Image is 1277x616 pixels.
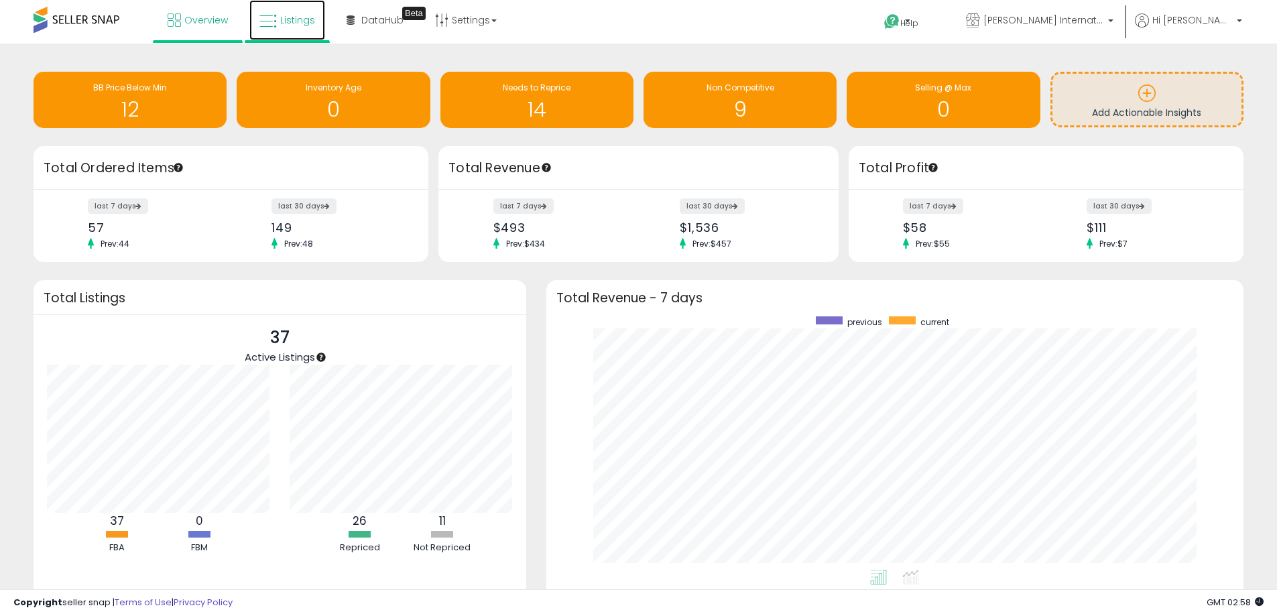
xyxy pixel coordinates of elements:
p: 37 [245,325,315,351]
span: Help [900,17,918,29]
div: Not Repriced [402,542,483,554]
label: last 7 days [493,198,554,214]
div: FBA [77,542,158,554]
span: Add Actionable Insights [1092,106,1201,119]
h3: Total Profit [859,159,1233,178]
span: Prev: $434 [499,238,552,249]
div: seller snap | | [13,597,233,609]
div: 149 [271,221,405,235]
label: last 30 days [680,198,745,214]
div: Tooltip anchor [927,162,939,174]
div: $58 [903,221,1036,235]
h3: Total Revenue [448,159,829,178]
div: Tooltip anchor [172,162,184,174]
b: 26 [353,513,367,529]
span: Prev: 44 [94,238,136,249]
span: Selling @ Max [915,82,971,93]
span: previous [847,316,882,328]
a: Needs to Reprice 14 [440,72,633,128]
label: last 7 days [88,198,148,214]
h1: 0 [243,99,423,121]
label: last 30 days [271,198,337,214]
strong: Copyright [13,596,62,609]
span: Prev: $7 [1093,238,1134,249]
a: Help [873,3,945,44]
div: $1,536 [680,221,815,235]
h1: 12 [40,99,220,121]
a: Terms of Use [115,596,172,609]
span: current [920,316,949,328]
b: 0 [196,513,203,529]
span: DataHub [361,13,404,27]
b: 11 [439,513,446,529]
span: Prev: $55 [909,238,957,249]
span: Non Competitive [707,82,774,93]
div: FBM [160,542,240,554]
span: 2025-10-13 02:58 GMT [1207,596,1264,609]
span: [PERSON_NAME] International [983,13,1104,27]
span: Needs to Reprice [503,82,570,93]
span: Prev: 48 [278,238,320,249]
h1: 0 [853,99,1033,121]
span: Inventory Age [306,82,361,93]
a: BB Price Below Min 12 [34,72,227,128]
a: Add Actionable Insights [1052,74,1241,125]
div: 57 [88,221,221,235]
span: BB Price Below Min [93,82,167,93]
span: Active Listings [245,350,315,364]
span: Overview [184,13,228,27]
a: Inventory Age 0 [237,72,430,128]
h3: Total Ordered Items [44,159,418,178]
div: Repriced [320,542,400,554]
div: $493 [493,221,629,235]
label: last 7 days [903,198,963,214]
h3: Total Revenue - 7 days [556,293,1233,303]
div: Tooltip anchor [540,162,552,174]
h1: 9 [650,99,830,121]
h3: Total Listings [44,293,516,303]
a: Non Competitive 9 [644,72,837,128]
i: Get Help [884,13,900,30]
div: Tooltip anchor [315,351,327,363]
a: Hi [PERSON_NAME] [1135,13,1242,44]
div: $111 [1087,221,1220,235]
span: Prev: $457 [686,238,738,249]
a: Selling @ Max 0 [847,72,1040,128]
a: Privacy Policy [174,596,233,609]
div: Tooltip anchor [402,7,426,20]
b: 37 [110,513,124,529]
label: last 30 days [1087,198,1152,214]
h1: 14 [447,99,627,121]
span: Hi [PERSON_NAME] [1152,13,1233,27]
span: Listings [280,13,315,27]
